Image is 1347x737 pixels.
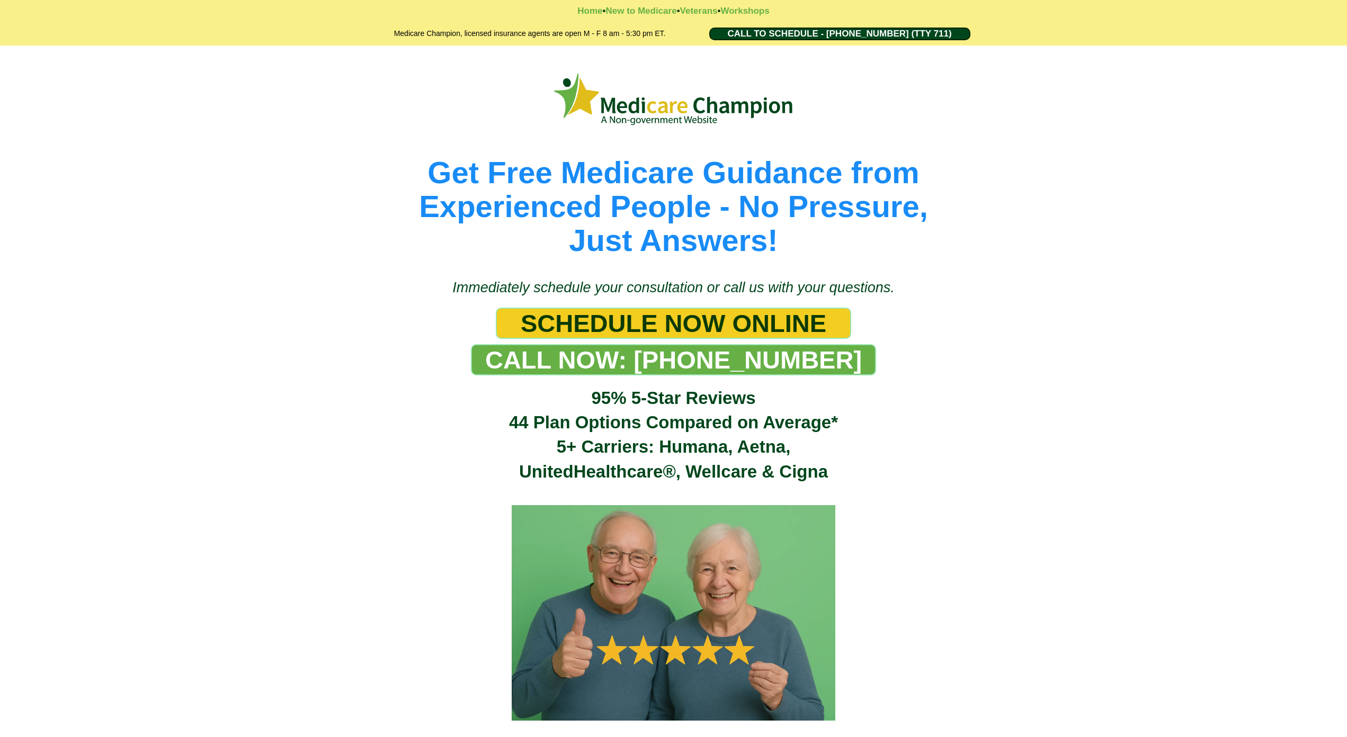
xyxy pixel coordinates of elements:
[485,345,862,374] span: CALL NOW: [PHONE_NUMBER]
[720,6,769,16] a: Workshops
[521,309,826,338] span: SCHEDULE NOW ONLINE
[709,28,970,40] a: CALL TO SCHEDULE - 1-888-344-8881 (TTY 711)
[577,6,602,16] a: Home
[471,344,876,375] a: CALL NOW: 1-888-344-8881
[419,155,928,223] span: Get Free Medicare Guidance from Experienced People - No Pressure,
[717,6,720,16] strong: •
[603,6,606,16] strong: •
[519,462,828,481] span: UnitedHealthcare®, Wellcare & Cigna
[557,437,791,456] span: 5+ Carriers: Humana, Aetna,
[452,280,894,295] span: Immediately schedule your consultation or call us with your questions.
[677,6,680,16] strong: •
[509,412,838,432] span: 44 Plan Options Compared on Average*
[605,6,676,16] a: New to Medicare
[680,6,718,16] a: Veterans
[367,28,693,40] h2: Medicare Champion, licensed insurance agents are open M - F 8 am - 5:30 pm ET.
[496,308,851,339] a: SCHEDULE NOW ONLINE
[591,388,755,408] span: 95% 5-Star Reviews
[569,223,778,257] span: Just Answers!
[727,29,951,39] span: CALL TO SCHEDULE - [PHONE_NUMBER] (TTY 711)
